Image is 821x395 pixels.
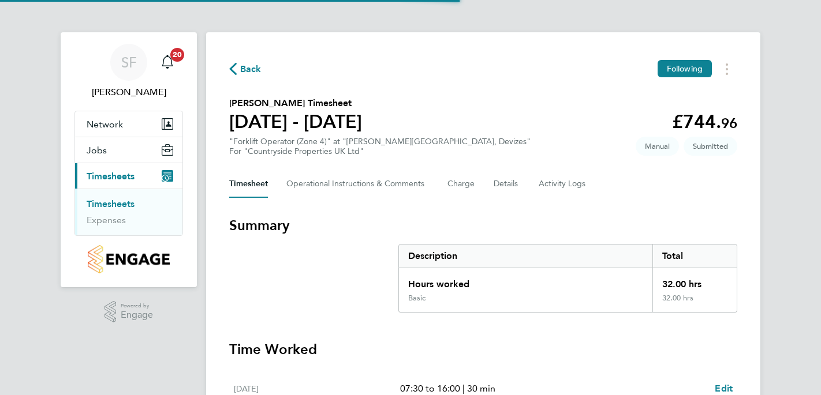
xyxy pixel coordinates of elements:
[156,44,179,81] a: 20
[652,244,737,268] div: Total
[672,111,737,133] app-decimal: £744.
[61,32,197,287] nav: Main navigation
[399,244,652,268] div: Description
[229,96,362,110] h2: [PERSON_NAME] Timesheet
[716,60,737,78] button: Timesheets Menu
[398,244,737,313] div: Summary
[636,137,679,156] span: This timesheet was manually created.
[399,268,652,294] div: Hours worked
[170,48,184,62] span: 20
[240,62,262,76] span: Back
[121,55,137,70] span: SF
[229,110,362,133] h1: [DATE] - [DATE]
[229,62,262,76] button: Back
[105,301,154,323] a: Powered byEngage
[462,383,465,394] span: |
[494,170,520,198] button: Details
[286,170,429,198] button: Operational Instructions & Comments
[87,198,135,209] a: Timesheets
[75,163,182,189] button: Timesheets
[467,383,495,394] span: 30 min
[87,215,126,225] a: Expenses
[229,340,737,359] h3: Time Worked
[74,44,183,99] a: SF[PERSON_NAME]
[667,63,703,74] span: Following
[539,170,587,198] button: Activity Logs
[75,111,182,137] button: Network
[121,301,153,311] span: Powered by
[87,145,107,156] span: Jobs
[408,294,426,303] div: Basic
[229,137,531,156] div: "Forklift Operator (Zone 4)" at "[PERSON_NAME][GEOGRAPHIC_DATA], Devizes"
[229,170,268,198] button: Timesheet
[447,170,475,198] button: Charge
[75,137,182,163] button: Jobs
[87,119,123,130] span: Network
[74,245,183,273] a: Go to home page
[721,115,737,131] span: 96
[121,310,153,320] span: Engage
[400,383,460,394] span: 07:30 to 16:00
[75,189,182,235] div: Timesheets
[74,85,183,99] span: Simon Foy
[658,60,712,77] button: Following
[229,146,531,156] div: For "Countryside Properties UK Ltd"
[87,171,135,182] span: Timesheets
[652,268,737,294] div: 32.00 hrs
[684,137,737,156] span: This timesheet is Submitted.
[88,245,169,273] img: countryside-properties-logo-retina.png
[652,294,737,312] div: 32.00 hrs
[715,383,733,394] span: Edit
[229,216,737,235] h3: Summary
